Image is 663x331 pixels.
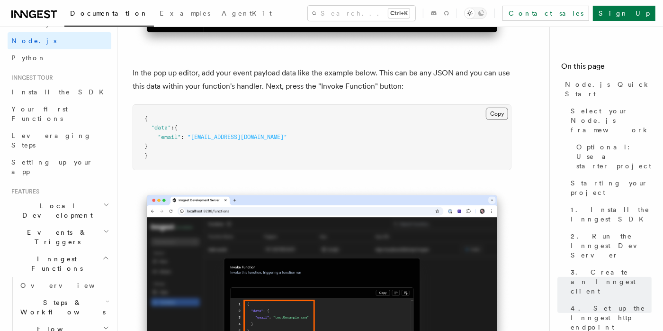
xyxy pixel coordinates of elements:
span: "email" [158,134,181,140]
a: Overview [17,277,111,294]
a: AgentKit [216,3,278,26]
span: Events & Triggers [8,228,103,247]
span: 3. Create an Inngest client [571,267,652,296]
span: Leveraging Steps [11,132,91,149]
span: 2. Run the Inngest Dev Server [571,231,652,260]
a: Python [8,49,111,66]
span: Optional: Use a starter project [576,142,652,171]
span: Steps & Workflows [17,298,106,317]
a: Optional: Use a starter project [573,138,652,175]
a: Select your Node.js framework [567,102,652,138]
span: } [144,152,148,159]
a: 3. Create an Inngest client [567,264,652,300]
button: Toggle dark mode [464,8,487,19]
span: Inngest Functions [8,254,102,273]
a: Sign Up [593,6,655,21]
button: Steps & Workflows [17,294,111,321]
span: Select your Node.js framework [571,106,652,135]
a: Contact sales [502,6,589,21]
button: Events & Triggers [8,224,111,250]
a: Node.js [8,32,111,49]
kbd: Ctrl+K [388,9,410,18]
span: : [181,134,184,140]
span: Setting up your app [11,158,93,175]
span: Your first Functions [11,105,68,122]
span: Node.js Quick Start [565,80,652,99]
span: Examples [160,9,210,17]
span: Node.js [11,37,56,45]
a: 2. Run the Inngest Dev Server [567,228,652,264]
a: Setting up your app [8,154,111,180]
a: Your first Functions [8,101,111,127]
button: Copy [486,108,508,120]
span: Documentation [70,9,148,17]
h4: On this page [561,61,652,76]
a: Node.js Quick Start [561,76,652,102]
a: Examples [154,3,216,26]
span: Install the SDK [11,88,109,96]
span: : [171,124,174,131]
a: Leveraging Steps [8,127,111,154]
span: Starting your project [571,178,652,197]
a: Starting your project [567,175,652,201]
span: "data" [151,124,171,131]
span: Inngest tour [8,74,53,82]
span: "[EMAIL_ADDRESS][DOMAIN_NAME]" [188,134,287,140]
a: Install the SDK [8,83,111,101]
span: Local Development [8,201,103,220]
a: 1. Install the Inngest SDK [567,201,652,228]
button: Local Development [8,197,111,224]
span: Python [11,54,46,62]
span: { [174,124,178,131]
a: Documentation [64,3,154,27]
span: Features [8,188,39,195]
button: Inngest Functions [8,250,111,277]
span: Overview [20,282,118,289]
p: In the pop up editor, add your event payload data like the example below. This can be any JSON an... [133,66,511,93]
span: AgentKit [222,9,272,17]
button: Search...Ctrl+K [308,6,415,21]
span: { [144,115,148,122]
span: } [144,143,148,149]
span: 1. Install the Inngest SDK [571,205,652,224]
